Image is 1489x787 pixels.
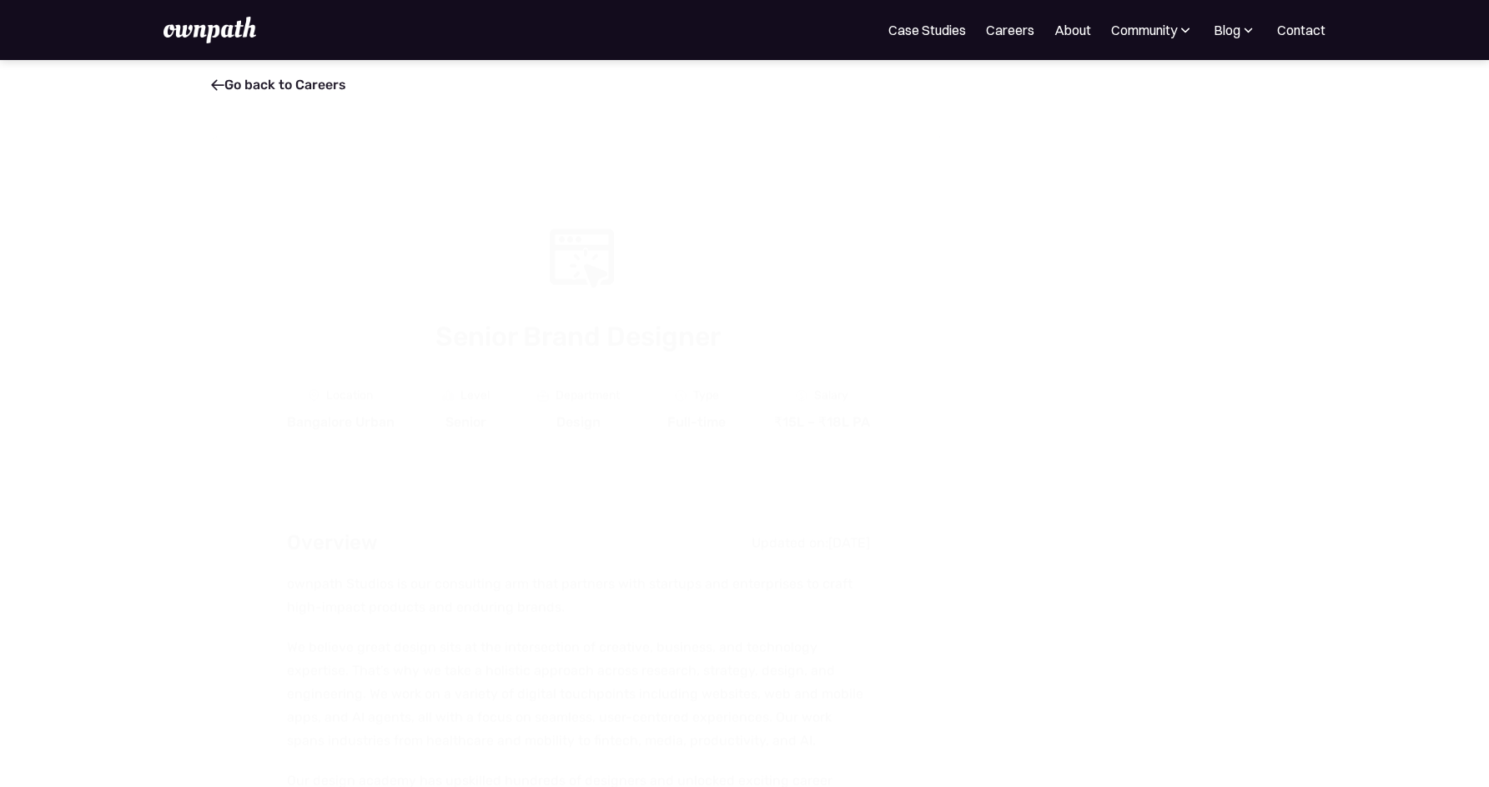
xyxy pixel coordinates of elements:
[286,318,869,356] h1: Senior Brand Designer
[1277,20,1326,40] a: Contact
[286,414,394,431] div: Bangalore Urban
[286,527,377,559] h2: Overview
[325,389,372,403] div: Location
[986,20,1034,40] a: Careers
[286,573,869,619] p: ownpath Studios is our consulting arm that partners with startups and enterprises to craft high-i...
[692,389,718,403] div: Type
[828,534,869,551] div: [DATE]
[441,390,453,402] img: Graph Icon - Job Board X Webflow Template
[1054,20,1091,40] a: About
[308,389,319,403] img: Location Icon - Job Board X Webflow Template
[1111,20,1177,40] div: Community
[556,389,620,403] div: Department
[1214,20,1240,40] div: Blog
[751,534,828,551] div: Updated on:
[211,77,346,93] a: Go back to Careers
[888,20,966,40] a: Case Studies
[1111,20,1194,40] div: Community
[211,77,224,93] span: 
[445,414,485,431] div: Senior
[674,390,686,402] img: Clock Icon - Job Board X Webflow Template
[773,414,869,431] div: ₹15L – ₹18L PA
[795,390,807,402] img: Money Icon - Job Board X Webflow Template
[1214,20,1257,40] div: Blog
[286,636,869,753] p: We believe great design sits at the intersection of creative, business, and technology expertise....
[813,389,848,403] div: Salary
[537,390,549,401] img: Portfolio Icon - Job Board X Webflow Template
[460,389,489,403] div: Level
[556,414,601,431] div: Design
[667,414,726,431] div: Full-time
